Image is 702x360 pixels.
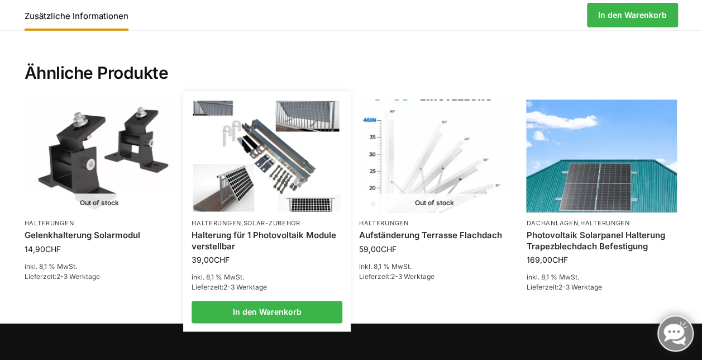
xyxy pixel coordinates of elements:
[192,301,342,323] a: In den Warenkorb legen: „Halterung für 1 Photovoltaik Module verstellbar“
[552,255,567,264] span: CHF
[25,262,175,272] p: inkl. 8,1 % MwSt.
[25,230,175,241] a: Gelenkhalterung Solarmodul
[526,283,601,291] span: Lieferzeit:
[192,272,342,282] p: inkl. 8,1 % MwSt.
[381,244,397,254] span: CHF
[526,230,677,252] a: Photovoltaik Solarpanel Halterung Trapezblechdach Befestigung
[25,100,175,212] a: Out of stockGelenkhalterung Solarmodul
[526,255,567,264] bdi: 169,00
[25,36,678,84] h2: Ähnliche Produkte
[192,230,342,252] a: Halterung für 1 Photovoltaik Module verstellbar
[359,219,409,227] a: Halterungen
[359,262,510,272] p: inkl. 8,1 % MwSt.
[223,283,267,291] span: 2-3 Werktage
[526,100,677,212] img: Trapezdach Halterung
[359,244,397,254] bdi: 59,00
[192,219,241,227] a: Halterungen
[193,100,341,211] img: Halterung für 1 Photovoltaik Module verstellbar
[359,100,510,212] img: Die optimierte Produktbeschreibung könnte wie folgt lauten: Flexibles Montagesystem für Solarpaneele
[359,230,510,241] a: Aufständerung Terrasse Flachdach
[526,219,677,228] p: ,
[192,219,342,228] p: ,
[580,219,630,227] a: Halterungen
[558,283,601,291] span: 2-3 Werktage
[45,244,61,254] span: CHF
[391,272,434,281] span: 2-3 Werktage
[214,255,230,264] span: CHF
[25,244,61,254] bdi: 14,90
[192,255,230,264] bdi: 39,00
[56,272,100,281] span: 2-3 Werktage
[243,219,300,227] a: Solar-Zubehör
[25,272,100,281] span: Lieferzeit:
[359,272,434,281] span: Lieferzeit:
[25,100,175,212] img: Gelenkhalterung Solarmodul
[192,283,267,291] span: Lieferzeit:
[359,100,510,212] a: Out of stockDie optimierte Produktbeschreibung könnte wie folgt lauten: Flexibles Montagesystem f...
[526,272,677,282] p: inkl. 8,1 % MwSt.
[25,219,74,227] a: Halterungen
[526,219,578,227] a: Dachanlagen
